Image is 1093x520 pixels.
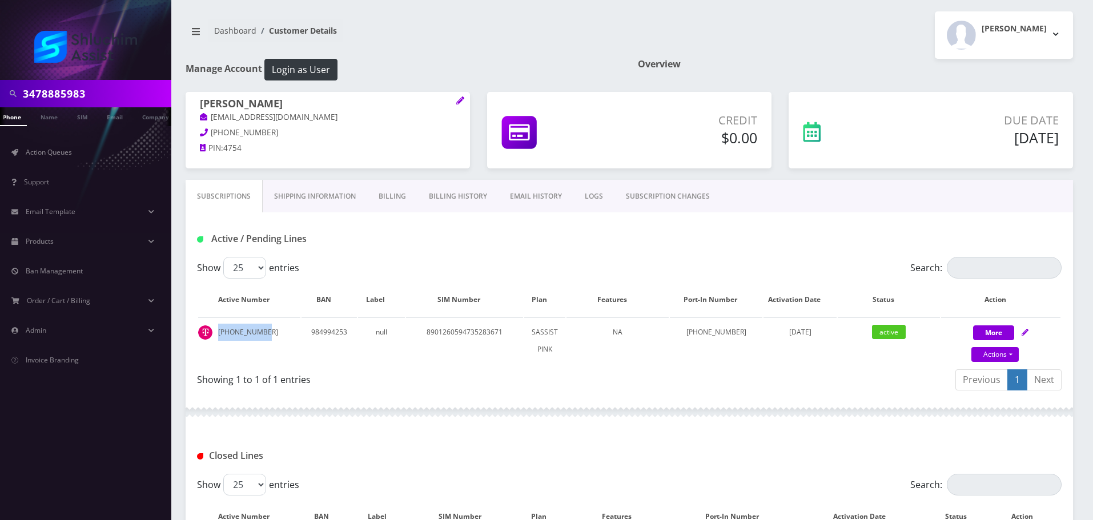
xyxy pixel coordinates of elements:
[670,317,762,364] td: [PHONE_NUMBER]
[197,233,474,244] h1: Active / Pending Lines
[894,112,1059,129] p: Due Date
[894,129,1059,146] h5: [DATE]
[26,147,72,157] span: Action Queues
[838,283,940,316] th: Status: activate to sort column ascending
[223,143,242,153] span: 4754
[638,59,1073,70] h1: Overview
[223,257,266,279] select: Showentries
[197,368,621,386] div: Showing 1 to 1 of 1 entries
[211,127,278,138] span: [PHONE_NUMBER]
[197,474,299,495] label: Show entries
[197,236,203,243] img: Active / Pending Lines
[670,283,762,316] th: Port-In Number: activate to sort column ascending
[941,283,1060,316] th: Action: activate to sort column ascending
[872,325,906,339] span: active
[198,317,300,364] td: [PHONE_NUMBER]
[524,317,565,364] td: SASSIST PINK
[524,283,565,316] th: Plan: activate to sort column ascending
[200,143,223,154] a: PIN:
[35,107,63,125] a: Name
[24,177,49,187] span: Support
[198,325,212,340] img: t_img.png
[26,355,79,365] span: Invoice Branding
[256,25,337,37] li: Customer Details
[186,59,621,80] h1: Manage Account
[198,283,300,316] th: Active Number: activate to sort column ascending
[566,283,669,316] th: Features: activate to sort column ascending
[26,207,75,216] span: Email Template
[26,266,83,276] span: Ban Management
[947,257,1062,279] input: Search:
[417,180,499,213] a: Billing History
[367,180,417,213] a: Billing
[223,474,266,495] select: Showentries
[573,180,614,213] a: LOGS
[197,257,299,279] label: Show entries
[302,317,357,364] td: 984994253
[264,59,337,80] button: Login as User
[971,347,1019,362] a: Actions
[935,11,1073,59] button: [PERSON_NAME]
[947,474,1062,495] input: Search:
[982,24,1047,34] h2: [PERSON_NAME]
[200,112,337,123] a: [EMAIL_ADDRESS][DOMAIN_NAME]
[27,296,90,305] span: Order / Cart / Billing
[910,257,1062,279] label: Search:
[973,325,1014,340] button: More
[26,325,46,335] span: Admin
[186,180,263,213] a: Subscriptions
[1007,369,1027,390] a: 1
[197,453,203,459] img: Closed Lines
[615,129,757,146] h5: $0.00
[566,317,669,364] td: NA
[955,369,1008,390] a: Previous
[262,62,337,75] a: Login as User
[358,317,405,364] td: null
[358,283,405,316] th: Label: activate to sort column ascending
[302,283,357,316] th: BAN: activate to sort column ascending
[23,83,168,104] input: Search in Company
[214,25,256,36] a: Dashboard
[614,180,721,213] a: SUBSCRIPTION CHANGES
[910,474,1062,495] label: Search:
[136,107,175,125] a: Company
[34,31,137,63] img: Shluchim Assist
[499,180,573,213] a: EMAIL HISTORY
[1027,369,1062,390] a: Next
[263,180,367,213] a: Shipping Information
[406,283,523,316] th: SIM Number: activate to sort column ascending
[789,327,811,337] span: [DATE]
[101,107,128,125] a: Email
[186,19,621,51] nav: breadcrumb
[764,283,837,316] th: Activation Date: activate to sort column ascending
[26,236,54,246] span: Products
[615,112,757,129] p: Credit
[197,450,474,461] h1: Closed Lines
[71,107,93,125] a: SIM
[200,98,456,111] h1: [PERSON_NAME]
[406,317,523,364] td: 8901260594735283671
